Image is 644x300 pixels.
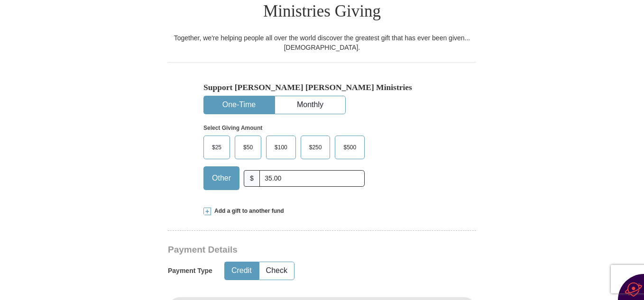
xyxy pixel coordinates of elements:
strong: Select Giving Amount [203,125,262,131]
span: Add a gift to another fund [211,207,284,215]
button: Check [259,262,294,280]
span: $ [244,170,260,187]
span: Other [207,171,236,185]
span: $100 [270,140,292,155]
button: Credit [225,262,258,280]
h3: Payment Details [168,245,410,255]
span: $25 [207,140,226,155]
button: Monthly [275,96,345,114]
input: Other Amount [259,170,365,187]
div: Together, we're helping people all over the world discover the greatest gift that has ever been g... [168,33,476,52]
h5: Payment Type [168,267,212,275]
span: $50 [239,140,258,155]
span: $250 [304,140,327,155]
h5: Support [PERSON_NAME] [PERSON_NAME] Ministries [203,82,441,92]
span: $500 [339,140,361,155]
button: One-Time [204,96,274,114]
